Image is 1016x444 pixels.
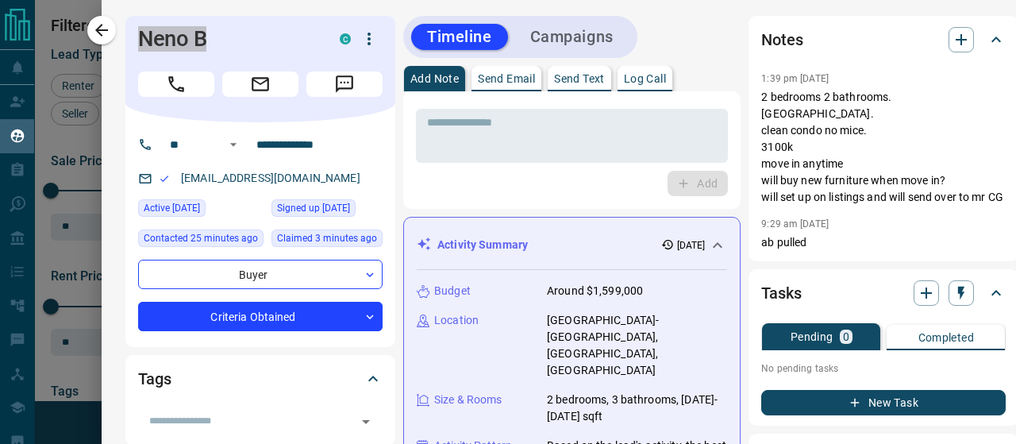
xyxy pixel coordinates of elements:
[434,392,502,408] p: Size & Rooms
[761,73,829,84] p: 1:39 pm [DATE]
[478,73,535,84] p: Send Email
[547,283,643,299] p: Around $1,599,000
[138,230,264,252] div: Mon Aug 18 2025
[434,283,471,299] p: Budget
[271,230,383,252] div: Mon Aug 18 2025
[554,73,605,84] p: Send Text
[918,332,975,343] p: Completed
[144,230,258,246] span: Contacted 25 minutes ago
[138,199,264,222] div: Fri Aug 15 2025
[761,234,1006,251] p: ab pulled
[340,33,351,44] div: condos.ca
[434,312,479,329] p: Location
[271,199,383,222] div: Fri Aug 15 2025
[761,280,801,306] h2: Tasks
[514,24,629,50] button: Campaigns
[411,24,508,50] button: Timeline
[138,366,171,392] h2: Tags
[277,230,377,246] span: Claimed 3 minutes ago
[417,230,727,260] div: Activity Summary[DATE]
[843,331,849,342] p: 0
[138,26,316,52] h1: Neno B
[138,71,214,97] span: Call
[547,392,727,425] p: 2 bedrooms, 3 bathrooms, [DATE]-[DATE] sqft
[159,173,170,184] svg: Email Valid
[355,411,377,433] button: Open
[761,390,1006,415] button: New Task
[761,274,1006,312] div: Tasks
[761,27,802,52] h2: Notes
[410,73,459,84] p: Add Note
[306,71,383,97] span: Message
[138,260,383,289] div: Buyer
[624,73,666,84] p: Log Call
[138,360,383,398] div: Tags
[144,200,200,216] span: Active [DATE]
[277,200,350,216] span: Signed up [DATE]
[224,135,243,154] button: Open
[761,218,829,230] p: 9:29 am [DATE]
[761,357,1006,380] p: No pending tasks
[181,172,360,184] a: [EMAIL_ADDRESS][DOMAIN_NAME]
[761,21,1006,59] div: Notes
[677,238,706,253] p: [DATE]
[761,89,1006,206] p: 2 bedrooms 2 bathrooms. [GEOGRAPHIC_DATA]. clean condo no mice. 3100k move in anytime will buy ne...
[437,237,528,253] p: Activity Summary
[222,71,298,97] span: Email
[791,331,833,342] p: Pending
[547,312,727,379] p: [GEOGRAPHIC_DATA]-[GEOGRAPHIC_DATA], [GEOGRAPHIC_DATA], [GEOGRAPHIC_DATA]
[138,302,383,331] div: Criteria Obtained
